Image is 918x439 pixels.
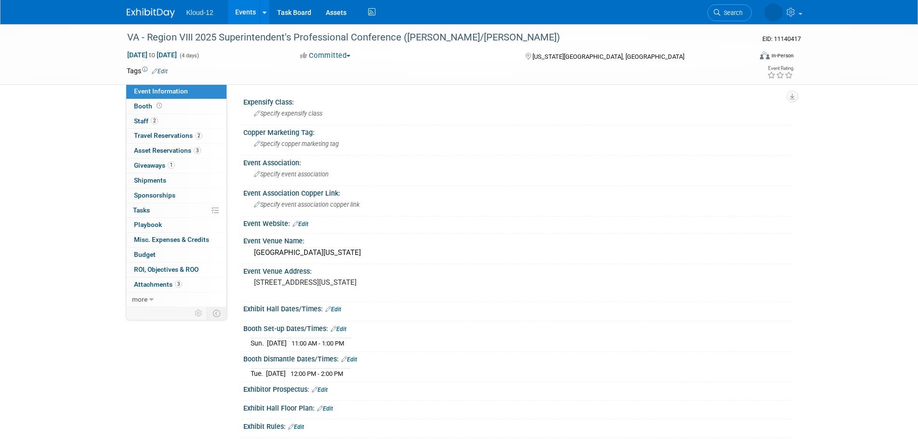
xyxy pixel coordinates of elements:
span: Kloud-12 [186,9,213,16]
span: Staff [134,117,158,125]
a: Tasks [126,203,226,218]
a: Giveaways1 [126,159,226,173]
a: Edit [312,386,328,393]
div: Booth Dismantle Dates/Times: [243,352,792,364]
span: Travel Reservations [134,132,202,139]
a: Edit [325,306,341,313]
a: Edit [293,221,308,227]
img: Format-Inperson.png [760,52,770,59]
img: Kelli Martines [764,3,783,22]
span: 3 [175,280,182,288]
span: more [132,295,147,303]
div: Event Format [695,50,794,65]
span: Sponsorships [134,191,175,199]
div: Exhibit Rules: [243,419,792,432]
span: [US_STATE][GEOGRAPHIC_DATA], [GEOGRAPHIC_DATA] [532,53,684,60]
a: Shipments [126,173,226,188]
a: Edit [317,405,333,412]
div: Event Association: [243,156,792,168]
span: Asset Reservations [134,146,201,154]
span: Tasks [133,206,150,214]
a: Playbook [126,218,226,232]
div: Exhibitor Prospectus: [243,382,792,395]
span: 11:00 AM - 1:00 PM [292,340,344,347]
div: Event Venue Address: [243,264,792,276]
span: 2 [151,117,158,124]
div: Copper Marketing Tag: [243,125,792,137]
div: VA - Region VIII 2025 Superintendent's Professional Conference ([PERSON_NAME]/[PERSON_NAME]) [124,29,737,46]
td: Personalize Event Tab Strip [190,307,207,319]
a: Attachments3 [126,278,226,292]
td: Toggle Event Tabs [207,307,226,319]
span: Booth [134,102,164,110]
a: Edit [341,356,357,363]
a: Staff2 [126,114,226,129]
button: Committed [297,51,354,61]
span: Specify event association [254,171,329,178]
div: Event Rating [767,66,793,71]
a: Booth [126,99,226,114]
a: Sponsorships [126,188,226,203]
span: 1 [168,161,175,169]
div: Booth Set-up Dates/Times: [243,321,792,334]
td: Tags [127,66,168,76]
span: Search [720,9,743,16]
a: Event Information [126,84,226,99]
span: Misc. Expenses & Credits [134,236,209,243]
img: ExhibitDay [127,8,175,18]
div: In-Person [771,52,794,59]
span: Event ID: 11140417 [762,35,801,42]
span: 2 [195,132,202,139]
span: Specify event association copper link [254,201,359,208]
a: Edit [152,68,168,75]
td: Sun. [251,338,267,348]
span: (4 days) [179,53,199,59]
span: 12:00 PM - 2:00 PM [291,370,343,377]
pre: [STREET_ADDRESS][US_STATE] [254,278,461,287]
span: Booth not reserved yet [155,102,164,109]
span: [DATE] [DATE] [127,51,177,59]
td: [DATE] [267,338,287,348]
div: Exhibit Hall Dates/Times: [243,302,792,314]
div: Event Website: [243,216,792,229]
span: Budget [134,251,156,258]
span: Shipments [134,176,166,184]
span: 3 [194,147,201,154]
a: Asset Reservations3 [126,144,226,158]
span: Event Information [134,87,188,95]
span: Giveaways [134,161,175,169]
a: Misc. Expenses & Credits [126,233,226,247]
a: Search [707,4,752,21]
div: Exhibit Hall Floor Plan: [243,401,792,413]
a: more [126,293,226,307]
div: Event Association Copper Link: [243,186,792,198]
a: Travel Reservations2 [126,129,226,143]
span: Specify copper marketing tag [254,140,339,147]
td: [DATE] [266,368,286,378]
span: Specify expensify class [254,110,322,117]
span: Attachments [134,280,182,288]
div: [GEOGRAPHIC_DATA][US_STATE] [251,245,785,260]
span: ROI, Objectives & ROO [134,266,199,273]
div: Expensify Class: [243,95,792,107]
a: Edit [331,326,346,333]
a: Edit [288,424,304,430]
span: to [147,51,157,59]
div: Event Venue Name: [243,234,792,246]
td: Tue. [251,368,266,378]
span: Playbook [134,221,162,228]
a: Budget [126,248,226,262]
a: ROI, Objectives & ROO [126,263,226,277]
